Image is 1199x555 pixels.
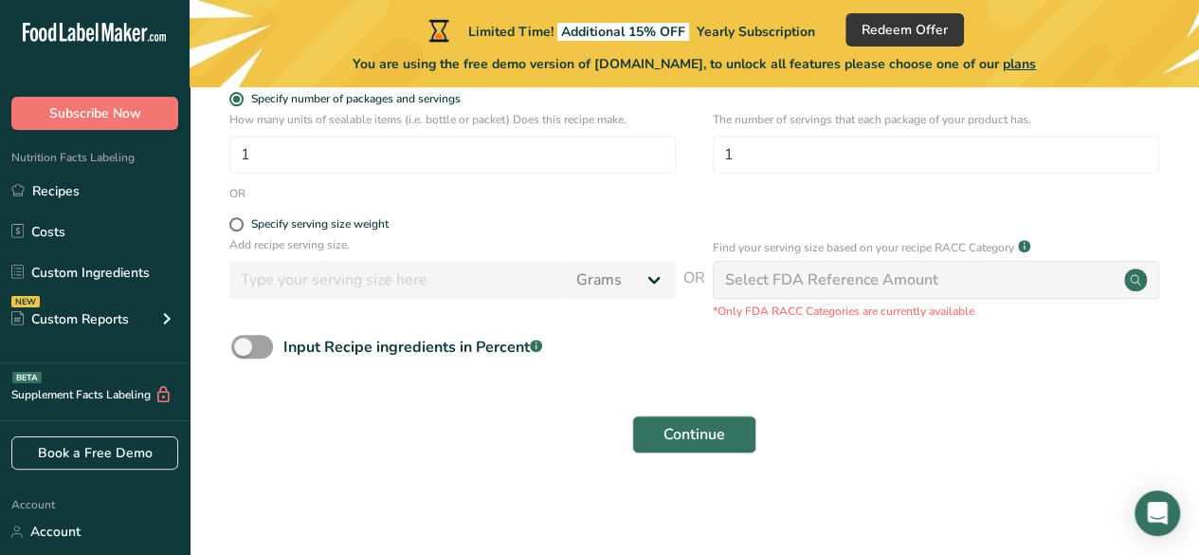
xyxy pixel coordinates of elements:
[663,423,725,446] span: Continue
[353,54,1036,74] span: You are using the free demo version of [DOMAIN_NAME], to unlock all features please choose one of...
[229,261,565,299] input: Type your serving size here
[229,236,676,253] p: Add recipe serving size.
[725,268,938,291] div: Select FDA Reference Amount
[713,239,1014,256] p: Find your serving size based on your recipe RACC Category
[12,372,42,383] div: BETA
[229,185,245,202] div: OR
[11,97,178,130] button: Subscribe Now
[713,111,1159,128] p: The number of servings that each package of your product has.
[632,416,756,453] button: Continue
[251,217,389,231] div: Specify serving size weight
[697,23,815,41] span: Yearly Subscription
[845,13,964,46] button: Redeem Offer
[557,23,689,41] span: Additional 15% OFF
[1135,490,1180,536] div: Open Intercom Messenger
[11,296,40,307] div: NEW
[244,92,461,106] span: Specify number of packages and servings
[11,309,129,329] div: Custom Reports
[283,336,542,359] div: Input Recipe ingredients in Percent
[1003,55,1036,73] span: plans
[425,19,815,42] div: Limited Time!
[229,111,676,128] p: How many units of sealable items (i.e. bottle or packet) Does this recipe make.
[11,436,178,470] a: Book a Free Demo
[683,267,705,320] span: OR
[862,20,948,40] span: Redeem Offer
[713,303,1159,320] p: *Only FDA RACC Categories are currently available
[49,103,141,123] span: Subscribe Now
